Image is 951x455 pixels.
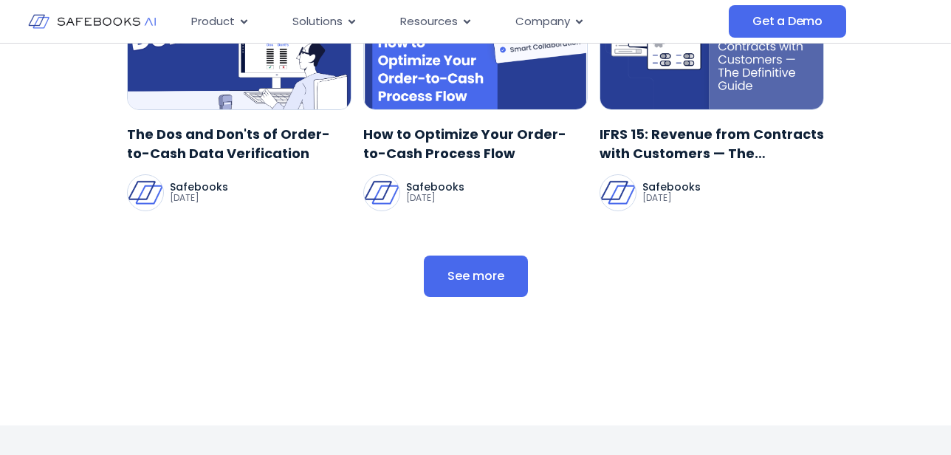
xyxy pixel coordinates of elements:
[642,182,701,192] p: Safebooks
[170,182,228,192] p: Safebooks
[406,192,464,204] p: [DATE]
[364,175,399,211] img: Safebooks
[128,175,163,211] img: Safebooks
[179,7,729,36] nav: Menu
[515,13,570,30] span: Company
[191,13,235,30] span: Product
[424,256,528,297] a: See more
[127,125,351,162] a: The Dos and Don'ts of Order-to-Cash Data Verification
[406,182,464,192] p: Safebooks
[400,13,458,30] span: Resources
[170,192,228,204] p: [DATE]
[292,13,343,30] span: Solutions
[600,175,636,211] img: Safebooks
[363,125,588,162] a: How to Optimize Your Order-to-Cash Process Flow
[729,5,846,38] a: Get a Demo
[179,7,729,36] div: Menu Toggle
[752,14,823,29] span: Get a Demo
[600,125,824,162] a: IFRS 15: Revenue from Contracts with Customers — The Definitive Guide
[642,192,701,204] p: [DATE]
